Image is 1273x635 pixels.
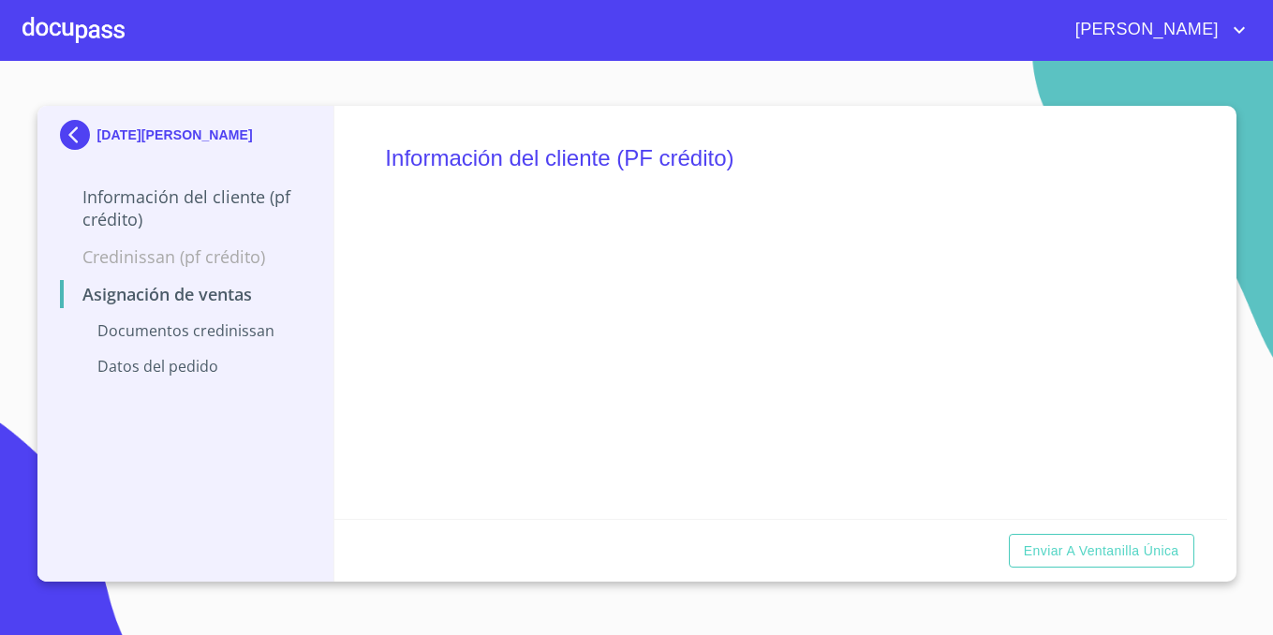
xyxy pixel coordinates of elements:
[60,120,97,150] img: Docupass spot blue
[60,356,312,377] p: Datos del pedido
[1024,539,1179,563] span: Enviar a Ventanilla única
[1061,15,1228,45] span: [PERSON_NAME]
[1061,15,1251,45] button: account of current user
[60,185,312,230] p: Información del cliente (PF crédito)
[60,320,312,341] p: Documentos CrediNissan
[1009,534,1194,569] button: Enviar a Ventanilla única
[60,120,312,157] div: [DATE][PERSON_NAME]
[60,283,312,305] p: Asignación de Ventas
[97,127,253,142] p: [DATE][PERSON_NAME]
[385,120,1176,197] h5: Información del cliente (PF crédito)
[60,245,312,268] p: Credinissan (PF crédito)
